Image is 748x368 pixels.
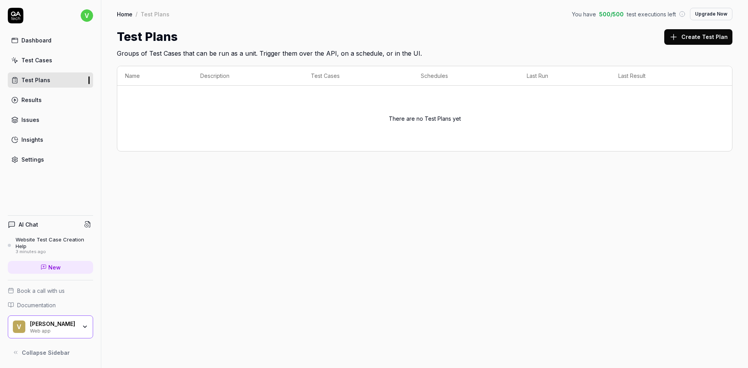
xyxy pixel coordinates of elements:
th: Last Result [610,66,716,86]
th: Name [117,66,192,86]
div: There are no Test Plans yet [125,90,724,146]
a: New [8,261,93,274]
a: Results [8,92,93,107]
th: Schedules [413,66,519,86]
span: Collapse Sidebar [22,349,70,357]
div: Test Cases [21,56,52,64]
span: v [81,9,93,22]
th: Description [192,66,303,86]
button: Create Test Plan [664,29,732,45]
div: 3 minutes ago [16,249,93,255]
a: Website Test Case Creation Help3 minutes ago [8,236,93,254]
span: Book a call with us [17,287,65,295]
a: Test Cases [8,53,93,68]
span: 500 / 500 [599,10,624,18]
a: Book a call with us [8,287,93,295]
h1: Test Plans [117,28,178,46]
h2: Groups of Test Cases that can be run as a unit. Trigger them over the API, on a schedule, or in t... [117,46,732,58]
span: You have [572,10,596,18]
span: test executions left [627,10,676,18]
th: Test Cases [303,66,413,86]
span: v [13,320,25,333]
a: Test Plans [8,72,93,88]
span: New [48,263,61,271]
div: Results [21,96,42,104]
a: Issues [8,112,93,127]
div: Test Plans [21,76,50,84]
button: v[PERSON_NAME]Web app [8,315,93,339]
a: Settings [8,152,93,167]
div: Settings [21,155,44,164]
a: Home [117,10,132,18]
div: Web app [30,327,77,333]
div: Website Test Case Creation Help [16,236,93,249]
div: Test Plans [141,10,169,18]
button: Collapse Sidebar [8,345,93,360]
div: Insights [21,136,43,144]
button: v [81,8,93,23]
div: Issues [21,116,39,124]
button: Upgrade Now [690,8,732,20]
div: / [136,10,138,18]
h4: AI Chat [19,220,38,229]
span: Documentation [17,301,56,309]
div: Dashboard [21,36,51,44]
div: victor [30,320,77,328]
th: Last Run [519,66,610,86]
a: Dashboard [8,33,93,48]
a: Documentation [8,301,93,309]
a: Insights [8,132,93,147]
